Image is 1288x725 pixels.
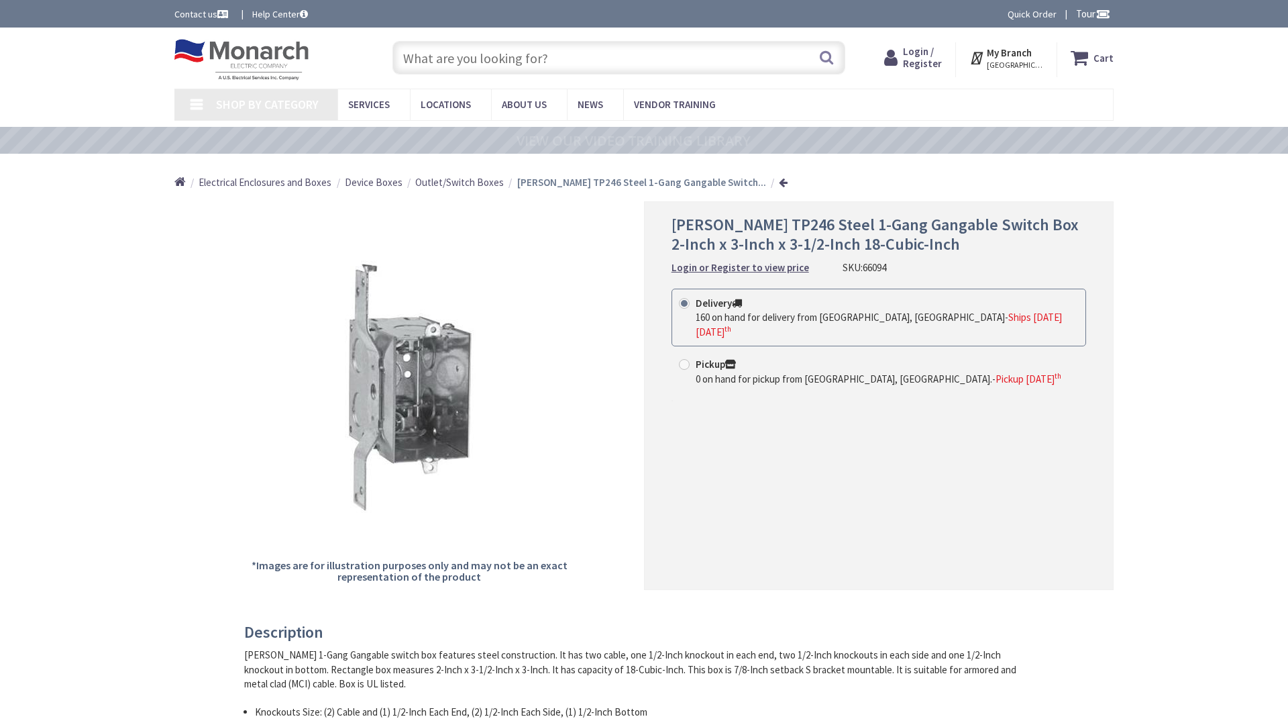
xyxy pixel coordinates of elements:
[672,214,1079,254] span: [PERSON_NAME] TP246 Steel 1-Gang Gangable Switch Box 2-Inch x 3-Inch x 3-1/2-Inch 18-Cubic-Inch
[987,46,1032,59] strong: My Branch
[244,624,1034,641] h3: Description
[517,134,751,148] a: VIEW OUR VIDEO TRAINING LIBRARY
[696,358,736,371] strong: Pickup
[903,45,942,70] span: Login / Register
[696,311,1062,338] span: Ships [DATE][DATE]
[1008,7,1057,21] a: Quick Order
[884,46,942,70] a: Login / Register
[672,260,809,275] a: Login or Register to view price
[863,261,886,274] span: 66094
[421,98,471,111] span: Locations
[969,46,1044,70] div: My Branch [GEOGRAPHIC_DATA], [GEOGRAPHIC_DATA]
[987,60,1044,70] span: [GEOGRAPHIC_DATA], [GEOGRAPHIC_DATA]
[415,175,504,189] a: Outlet/Switch Boxes
[199,175,331,189] a: Electrical Enclosures and Boxes
[275,255,543,524] img: Crouse-Hinds TP246 Steel 1-Gang Gangable Switch Box 2-Inch x 3-Inch x 3-1/2-Inch 18-Cubic-Inch
[250,560,569,583] h5: *Images are for illustration purposes only and may not be an exact representation of the product
[696,311,1005,324] span: 160 on hand for delivery from [GEOGRAPHIC_DATA], [GEOGRAPHIC_DATA]
[517,176,766,189] strong: [PERSON_NAME] TP246 Steel 1-Gang Gangable Switch...
[345,175,402,189] a: Device Boxes
[696,373,992,385] span: 0 on hand for pickup from [GEOGRAPHIC_DATA], [GEOGRAPHIC_DATA].
[244,648,1034,691] div: [PERSON_NAME] 1-Gang Gangable switch box features steel construction. It has two cable, one 1/2-I...
[415,176,504,189] span: Outlet/Switch Boxes
[345,176,402,189] span: Device Boxes
[174,39,309,81] img: Monarch Electric Company
[578,98,603,111] span: News
[502,98,547,111] span: About Us
[1093,46,1114,70] strong: Cart
[1055,371,1061,381] sup: th
[696,297,742,309] strong: Delivery
[348,98,390,111] span: Services
[672,261,809,274] strong: Login or Register to view price
[252,7,308,21] a: Help Center
[1071,46,1114,70] a: Cart
[392,41,845,75] input: What are you looking for?
[843,260,886,275] div: SKU:
[174,7,231,21] a: Contact us
[216,97,319,112] span: Shop By Category
[1076,7,1110,20] span: Tour
[634,98,716,111] span: Vendor Training
[255,705,1034,719] li: Knockouts Size: (2) Cable and (1) 1/2-Inch Each End, (2) 1/2-Inch Each Side, (1) 1/2-Inch Bottom
[696,372,1061,386] div: -
[199,176,331,189] span: Electrical Enclosures and Boxes
[724,324,731,334] sup: th
[696,310,1079,339] div: -
[996,373,1061,385] span: Pickup [DATE]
